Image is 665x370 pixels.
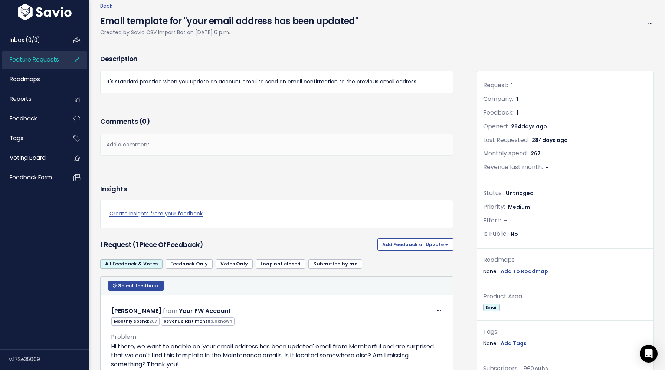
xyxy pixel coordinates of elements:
[2,110,62,127] a: Feedback
[10,95,32,103] span: Reports
[483,122,508,131] span: Opened:
[308,259,362,269] a: Submitted by me
[10,115,37,122] span: Feedback
[118,283,159,289] span: Select feedback
[483,189,503,197] span: Status:
[511,230,518,238] span: No
[10,36,40,44] span: Inbox (0/0)
[511,82,513,89] span: 1
[483,229,508,238] span: Is Public:
[10,56,59,63] span: Feature Requests
[108,281,164,291] button: Select feedback
[111,317,160,325] span: Monthly spend:
[483,202,505,211] span: Priority:
[2,130,62,147] a: Tags
[504,217,507,224] span: -
[506,189,534,197] span: Untriaged
[2,90,62,108] a: Reports
[542,136,568,144] span: days ago
[256,259,305,269] a: Loop not closed
[100,54,453,64] h3: Description
[100,259,163,269] a: All Feedback & Votes
[501,267,548,276] a: Add To Roadmap
[100,2,112,10] a: Back
[100,29,230,36] span: Created by Savio CSV Import Bot on [DATE] 6 p.m.
[9,350,89,369] div: v.172e35009
[100,239,374,250] h3: 1 Request (1 piece of Feedback)
[107,77,447,86] p: It's standard practice when you update an account email to send an email confirmation to the prev...
[517,109,518,116] span: 1
[483,267,648,276] div: None.
[2,149,62,166] a: Voting Board
[521,123,547,130] span: days ago
[10,134,23,142] span: Tags
[100,116,453,127] h3: Comments ( )
[377,238,453,250] button: Add Feedback or Upvote
[532,136,568,144] span: 284
[483,108,514,117] span: Feedback:
[2,71,62,88] a: Roadmaps
[161,317,235,325] span: Revenue last month:
[483,149,528,158] span: Monthly spend:
[483,327,648,337] div: Tags
[640,345,658,363] div: Open Intercom Messenger
[516,95,518,103] span: 1
[531,150,541,157] span: 267
[501,339,527,348] a: Add Tags
[10,75,40,83] span: Roadmaps
[483,95,513,103] span: Company:
[100,11,358,28] h4: Email template for "your email address has been updated"
[10,154,46,162] span: Voting Board
[483,339,648,348] div: None.
[2,169,62,186] a: Feedback form
[111,342,443,369] p: Hi there, we want to enable an 'your email address has been updated' email from Memberful and are...
[511,123,547,130] span: 284
[10,174,52,181] span: Feedback form
[483,291,648,302] div: Product Area
[179,307,231,315] a: Your FW Account
[2,32,62,49] a: Inbox (0/0)
[2,51,62,68] a: Feature Requests
[546,163,549,171] span: -
[483,81,508,89] span: Request:
[508,203,530,211] span: Medium
[100,184,127,194] h3: Insights
[163,307,177,315] span: from
[483,255,648,265] div: Roadmaps
[111,307,161,315] a: [PERSON_NAME]
[166,259,213,269] a: Feedback Only
[212,318,232,324] span: Unknown
[483,136,529,144] span: Last Requested:
[111,333,136,341] span: Problem
[149,318,157,324] span: 267
[483,304,500,311] span: Email
[100,134,453,156] div: Add a comment...
[216,259,253,269] a: Votes Only
[483,163,543,171] span: Revenue last month:
[16,4,73,20] img: logo-white.9d6f32f41409.svg
[483,216,501,225] span: Effort:
[109,209,444,218] a: Create insights from your feedback
[142,117,147,126] span: 0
